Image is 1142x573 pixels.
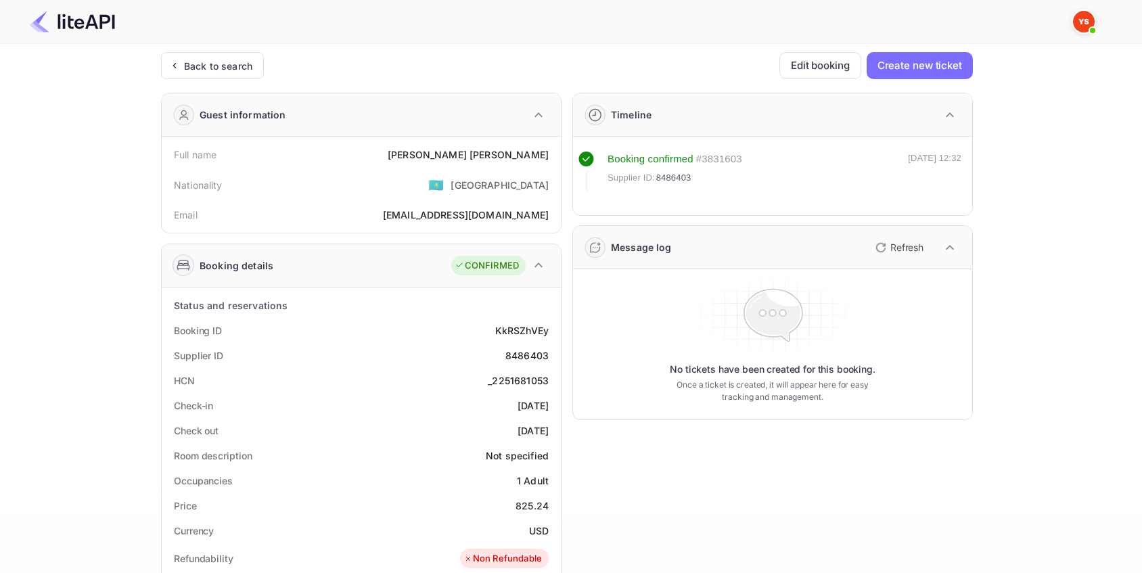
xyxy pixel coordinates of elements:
div: [DATE] [518,398,549,413]
span: 8486403 [656,171,691,185]
div: Message log [611,240,672,254]
div: Supplier ID [174,348,223,363]
div: Booking confirmed [608,152,693,167]
div: Price [174,499,197,513]
div: Non Refundable [463,552,542,566]
div: Booking details [200,258,273,273]
div: [PERSON_NAME] [PERSON_NAME] [388,147,549,162]
div: 8486403 [505,348,549,363]
div: Guest information [200,108,286,122]
div: USD [529,524,549,538]
div: Check-in [174,398,213,413]
div: Currency [174,524,214,538]
span: United States [428,173,444,197]
div: _2251681053 [488,373,549,388]
div: Status and reservations [174,298,288,313]
button: Refresh [867,237,929,258]
div: CONFIRMED [455,259,519,273]
button: Create new ticket [867,52,973,79]
div: KkRSZhVEy [495,323,549,338]
span: Supplier ID: [608,171,655,185]
div: Not specified [486,449,549,463]
div: Nationality [174,178,223,192]
div: HCN [174,373,195,388]
div: [GEOGRAPHIC_DATA] [451,178,549,192]
div: [EMAIL_ADDRESS][DOMAIN_NAME] [383,208,549,222]
div: Email [174,208,198,222]
img: LiteAPI Logo [30,11,115,32]
img: Yandex Support [1073,11,1095,32]
div: Back to search [184,59,252,73]
div: Full name [174,147,216,162]
div: # 3831603 [696,152,742,167]
div: Refundability [174,551,233,566]
div: Booking ID [174,323,222,338]
p: No tickets have been created for this booking. [670,363,875,376]
div: Timeline [611,108,652,122]
div: 825.24 [516,499,549,513]
div: Check out [174,423,219,438]
p: Refresh [890,240,923,254]
p: Once a ticket is created, it will appear here for easy tracking and management. [666,379,880,403]
div: [DATE] [518,423,549,438]
div: Occupancies [174,474,233,488]
div: [DATE] 12:32 [908,152,961,191]
div: Room description [174,449,252,463]
div: 1 Adult [517,474,549,488]
button: Edit booking [779,52,861,79]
